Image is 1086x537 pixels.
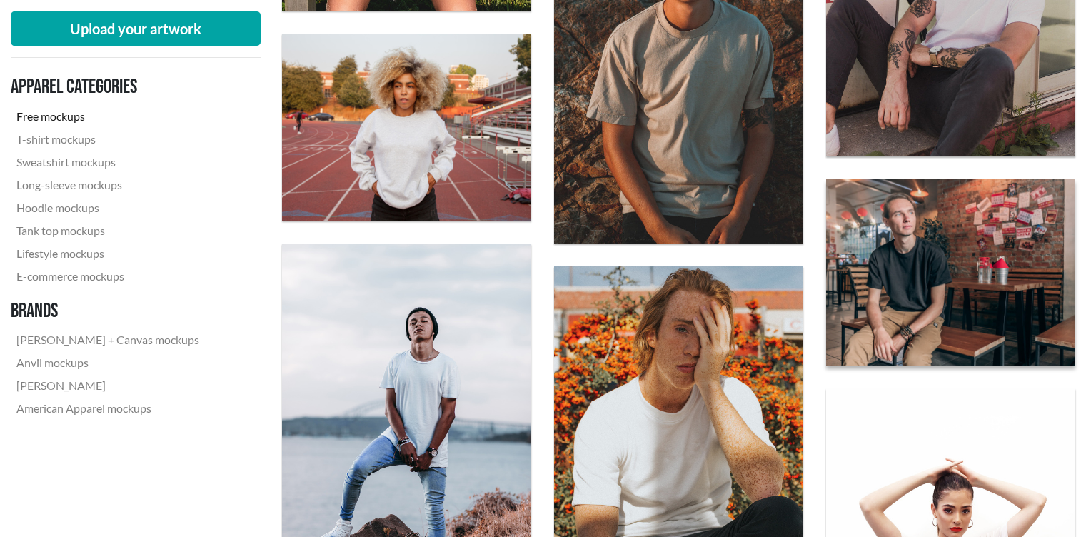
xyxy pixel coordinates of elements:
[11,374,205,397] a: [PERSON_NAME]
[11,11,261,46] button: Upload your artwork
[11,299,205,323] h3: Brands
[11,151,205,174] a: Sweatshirt mockups
[11,75,205,99] h3: Apparel categories
[11,128,205,151] a: T-shirt mockups
[11,265,205,288] a: E-commerce mockups
[11,242,205,265] a: Lifestyle mockups
[282,34,531,221] img: woman with curly bleached hair wearing a light gray crew neck sweatshirt on a running track
[11,105,205,128] a: Free mockups
[826,179,1075,366] a: young slim man wearing a black crew neck T-shirt in a cafe
[11,397,205,420] a: American Apparel mockups
[11,328,205,351] a: [PERSON_NAME] + Canvas mockups
[11,174,205,196] a: Long-sleeve mockups
[11,219,205,242] a: Tank top mockups
[11,351,205,374] a: Anvil mockups
[11,196,205,219] a: Hoodie mockups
